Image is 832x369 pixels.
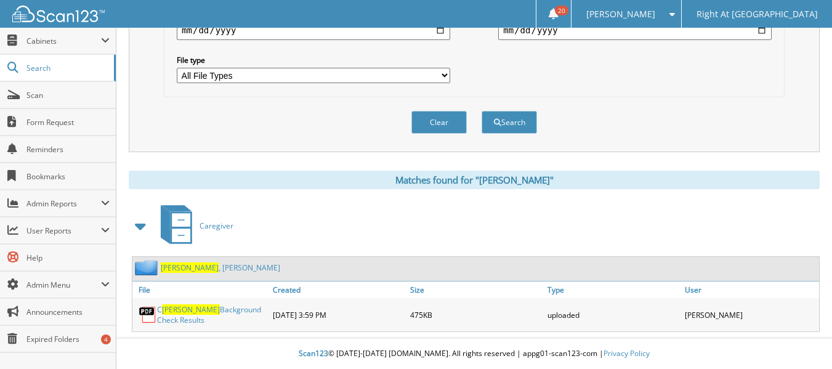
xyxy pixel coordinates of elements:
a: C[PERSON_NAME]Background Check Results [157,304,267,325]
button: Clear [411,111,467,134]
span: Caregiver [200,221,233,231]
div: [PERSON_NAME] [682,301,819,328]
div: © [DATE]-[DATE] [DOMAIN_NAME]. All rights reserved | appg01-scan123-com | [116,339,832,369]
span: [PERSON_NAME] [161,262,219,273]
img: scan123-logo-white.svg [12,6,105,22]
iframe: Chat Widget [770,310,832,369]
div: 4 [101,335,111,344]
a: Size [407,282,544,298]
a: [PERSON_NAME], [PERSON_NAME] [161,262,280,273]
input: start [177,20,450,40]
span: 20 [555,6,568,15]
span: Right At [GEOGRAPHIC_DATA] [697,10,818,18]
span: Form Request [26,117,110,128]
span: [PERSON_NAME] [162,304,220,315]
a: Created [270,282,407,298]
span: User Reports [26,225,101,236]
input: end [498,20,772,40]
img: PDF.png [139,306,157,324]
span: Cabinets [26,36,101,46]
span: Search [26,63,108,73]
span: Bookmarks [26,171,110,182]
label: File type [177,55,450,65]
span: Admin Reports [26,198,101,209]
button: Search [482,111,537,134]
a: Caregiver [153,201,233,250]
span: Scan123 [299,348,328,359]
span: Expired Folders [26,334,110,344]
a: Privacy Policy [604,348,650,359]
img: folder2.png [135,260,161,275]
span: [PERSON_NAME] [586,10,655,18]
a: User [682,282,819,298]
div: 475KB [407,301,544,328]
span: Scan [26,90,110,100]
div: uploaded [544,301,682,328]
div: [DATE] 3:59 PM [270,301,407,328]
a: Type [544,282,682,298]
span: Announcements [26,307,110,317]
span: Help [26,253,110,263]
span: Admin Menu [26,280,101,290]
a: File [132,282,270,298]
div: Matches found for "[PERSON_NAME]" [129,171,820,189]
span: Reminders [26,144,110,155]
